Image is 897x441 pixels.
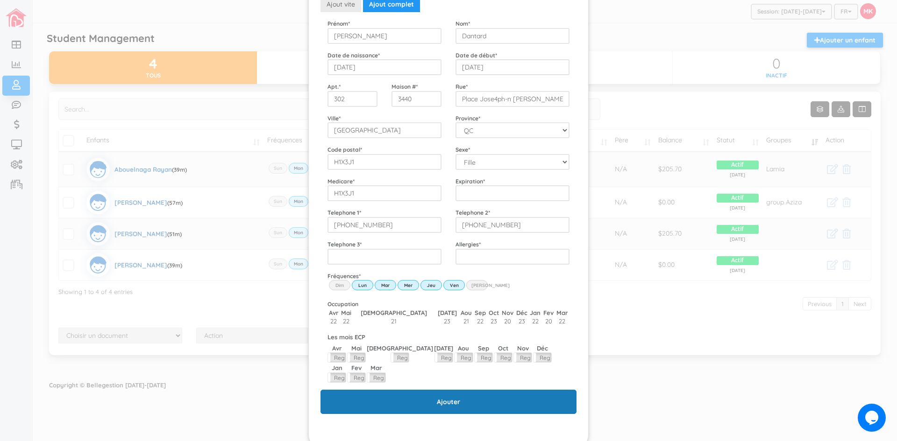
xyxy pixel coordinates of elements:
div: Avr [332,344,342,353]
label: Prénom [327,20,350,28]
td: 20 [542,317,555,326]
label: Province [456,114,480,122]
div: Nov [517,344,529,353]
div: Sep [478,344,489,353]
label: Maison # [392,83,418,91]
label: Reg [475,353,492,362]
th: Fev [542,308,555,317]
label: Reg [435,353,453,362]
div: [DATE] [434,344,453,353]
td: 22 [473,317,487,326]
input: Ajouter [320,390,577,414]
label: Reg [367,373,385,382]
td: 22 [327,317,340,326]
td: 22 [340,317,352,326]
th: Nov [500,308,514,317]
label: Apt. [327,83,341,91]
div: Oct [498,344,508,353]
th: Oct [487,308,500,317]
div: Jan [332,364,342,372]
label: Mer [398,280,419,290]
label: Allergies [456,240,481,248]
label: Reg [534,353,551,362]
th: Déc [515,308,529,317]
label: Date de naissance [327,51,380,59]
div: Mai [351,344,362,353]
td: 21 [459,317,473,326]
div: [DEMOGRAPHIC_DATA] [367,344,433,353]
div: Fev [351,364,362,372]
td: 21 [353,317,435,326]
th: [DEMOGRAPHIC_DATA] [353,308,435,317]
label: Code postal [327,146,362,154]
label: Medicare [327,177,355,185]
label: Reg [348,373,365,382]
label: Date de début [456,51,497,59]
th: Sep [473,308,487,317]
label: [PERSON_NAME] [466,280,488,290]
label: Reg [455,353,472,362]
td: 23 [487,317,500,326]
div: Aou [458,344,469,353]
label: Ven [443,280,465,290]
th: Mar [555,308,570,317]
iframe: chat widget [858,404,888,432]
label: Reg [328,353,346,362]
label: Telephone 3 [327,240,362,248]
label: Reg [348,353,365,362]
th: [DATE] [435,308,459,317]
td: 23 [515,317,529,326]
label: Expiration [456,177,485,185]
label: Sexe [456,146,470,154]
label: Occupation [327,300,358,308]
label: Reg [514,353,532,362]
label: Les mois ECP [327,333,365,342]
label: Fréquences [327,272,361,280]
label: Dim [329,280,350,290]
div: Mar [370,364,382,372]
div: Déc [537,344,548,353]
label: Jeu [420,280,442,290]
label: Rue [456,83,468,91]
label: Reg [494,353,512,362]
label: Telephone 2 [456,209,490,217]
td: 22 [529,317,542,326]
label: Reg [391,353,409,362]
th: Mai [340,308,352,317]
td: 20 [500,317,514,326]
label: Lun [352,280,373,290]
label: Reg [328,373,346,382]
label: Nom [456,20,470,28]
td: 22 [555,317,570,326]
th: Avr [327,308,340,317]
td: 23 [435,317,459,326]
th: Jan [529,308,542,317]
label: Mar [375,280,396,290]
label: Ville [327,114,341,122]
th: Aou [459,308,473,317]
label: Telephone 1 [327,209,361,217]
